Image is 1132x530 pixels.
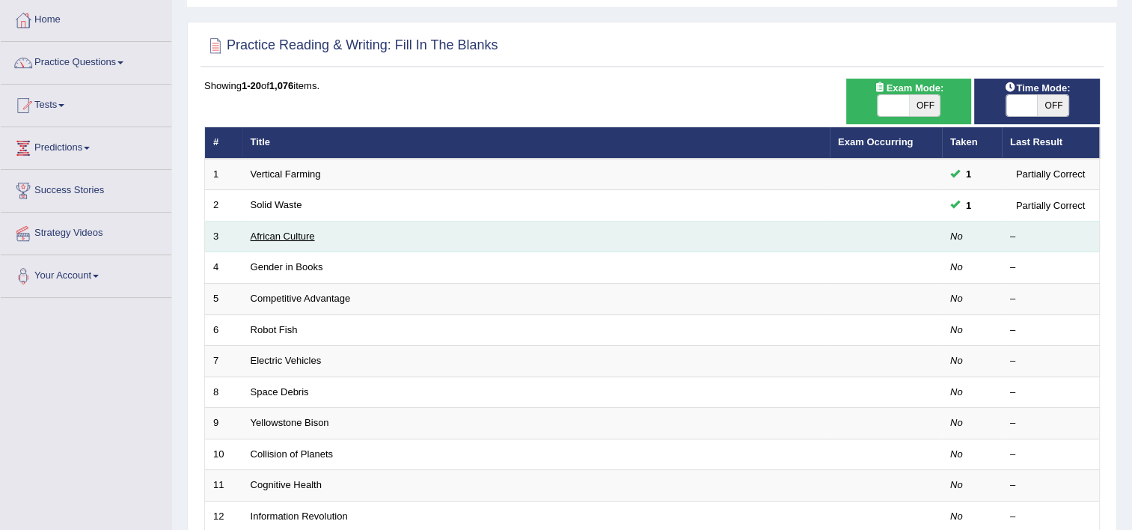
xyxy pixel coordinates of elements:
[1,42,171,79] a: Practice Questions
[251,448,334,460] a: Collision of Planets
[950,324,963,335] em: No
[251,479,322,490] a: Cognitive Health
[205,252,242,284] td: 4
[909,95,940,116] span: OFF
[269,80,294,91] b: 1,076
[205,408,242,439] td: 9
[960,198,977,213] span: You cannot take this question anymore
[950,417,963,428] em: No
[838,136,913,147] a: Exam Occurring
[205,439,242,470] td: 10
[1037,95,1068,116] span: OFF
[251,199,302,210] a: Solid Waste
[204,34,498,57] h2: Practice Reading & Writing: Fill In The Blanks
[1,213,171,250] a: Strategy Videos
[868,80,949,96] span: Exam Mode:
[251,355,322,366] a: Electric Vehicles
[1010,510,1091,524] div: –
[251,386,309,397] a: Space Debris
[1010,386,1091,400] div: –
[950,448,963,460] em: No
[846,79,972,124] div: Show exams occurring in exams
[1010,261,1091,275] div: –
[1010,198,1091,213] div: Partially Correct
[251,511,348,522] a: Information Revolution
[950,231,963,242] em: No
[251,231,315,242] a: African Culture
[205,470,242,502] td: 11
[950,293,963,304] em: No
[1,127,171,165] a: Predictions
[950,511,963,522] em: No
[1,85,171,122] a: Tests
[950,386,963,397] em: No
[205,190,242,222] td: 2
[950,261,963,272] em: No
[1010,292,1091,306] div: –
[1002,127,1100,159] th: Last Result
[205,346,242,377] td: 7
[251,293,351,304] a: Competitive Advantage
[950,479,963,490] em: No
[1010,323,1091,338] div: –
[251,417,329,428] a: Yellowstone Bison
[205,159,242,190] td: 1
[205,127,242,159] th: #
[1,255,171,293] a: Your Account
[251,261,323,272] a: Gender in Books
[1010,230,1091,244] div: –
[205,314,242,346] td: 6
[205,221,242,252] td: 3
[1010,416,1091,430] div: –
[205,284,242,315] td: 5
[1010,166,1091,182] div: Partially Correct
[251,168,321,180] a: Vertical Farming
[1010,354,1091,368] div: –
[242,127,830,159] th: Title
[1010,448,1091,462] div: –
[242,80,261,91] b: 1-20
[998,80,1076,96] span: Time Mode:
[205,377,242,408] td: 8
[251,324,298,335] a: Robot Fish
[942,127,1002,159] th: Taken
[950,355,963,366] em: No
[204,79,1100,93] div: Showing of items.
[1,170,171,207] a: Success Stories
[960,166,977,182] span: You cannot take this question anymore
[1010,478,1091,493] div: –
